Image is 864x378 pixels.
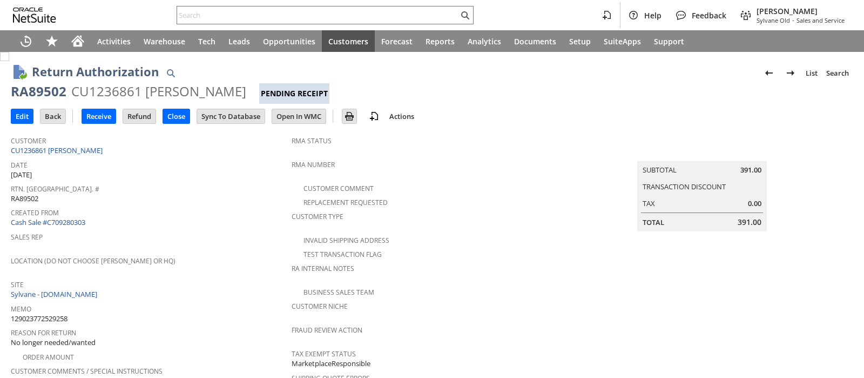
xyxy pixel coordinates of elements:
[137,30,192,52] a: Warehouse
[292,349,356,359] a: Tax Exempt Status
[263,36,315,47] span: Opportunities
[426,36,455,47] span: Reports
[822,64,853,82] a: Search
[197,109,265,123] input: Sync To Database
[740,165,761,175] span: 391.00
[164,67,177,79] img: Quick Find
[738,217,761,228] span: 391.00
[11,136,46,145] a: Customer
[801,64,822,82] a: List
[272,109,326,123] input: Open In WMC
[256,30,322,52] a: Opportunities
[342,109,356,123] input: Print
[82,109,116,123] input: Receive
[11,337,96,348] span: No longer needed/wanted
[11,170,32,180] span: [DATE]
[322,30,375,52] a: Customers
[65,30,91,52] a: Home
[569,36,591,47] span: Setup
[11,184,99,194] a: Rtn. [GEOGRAPHIC_DATA]. #
[13,8,56,23] svg: logo
[11,289,100,299] a: Sylvane - [DOMAIN_NAME]
[643,165,677,175] a: Subtotal
[303,288,374,297] a: Business Sales Team
[748,198,761,209] span: 0.00
[71,35,84,48] svg: Home
[692,10,726,21] span: Feedback
[796,16,845,24] span: Sales and Service
[11,145,105,155] a: CU1236861 [PERSON_NAME]
[222,30,256,52] a: Leads
[198,36,215,47] span: Tech
[563,30,597,52] a: Setup
[647,30,691,52] a: Support
[11,194,38,204] span: RA89502
[343,110,356,123] img: Print
[228,36,250,47] span: Leads
[292,326,362,335] a: Fraud Review Action
[91,30,137,52] a: Activities
[597,30,647,52] a: SuiteApps
[292,160,335,169] a: RMA Number
[11,109,33,123] input: Edit
[419,30,461,52] a: Reports
[292,212,343,221] a: Customer Type
[328,36,368,47] span: Customers
[644,10,661,21] span: Help
[637,144,767,161] caption: Summary
[468,36,501,47] span: Analytics
[259,83,329,104] div: Pending Receipt
[303,184,374,193] a: Customer Comment
[23,353,74,362] a: Order Amount
[643,198,655,208] a: Tax
[32,63,159,81] h1: Return Authorization
[11,83,66,100] div: RA89502
[762,67,775,79] img: Previous
[303,250,382,259] a: Test Transaction Flag
[11,161,28,170] a: Date
[643,182,726,191] a: Transaction Discount
[123,109,156,123] input: Refund
[11,256,175,266] a: Location (Do Not Choose [PERSON_NAME] or HQ)
[508,30,563,52] a: Documents
[303,198,388,207] a: Replacement Requested
[11,304,31,314] a: Memo
[292,264,354,273] a: RA Internal Notes
[368,110,381,123] img: add-record.svg
[385,111,418,121] a: Actions
[514,36,556,47] span: Documents
[40,109,65,123] input: Back
[292,302,348,311] a: Customer Niche
[292,359,370,369] span: MarketplaceResponsible
[604,36,641,47] span: SuiteApps
[177,9,458,22] input: Search
[757,6,845,16] span: [PERSON_NAME]
[71,83,246,100] div: CU1236861 [PERSON_NAME]
[381,36,413,47] span: Forecast
[11,280,24,289] a: Site
[11,217,85,227] a: Cash Sale #C709280303
[13,30,39,52] a: Recent Records
[39,30,65,52] div: Shortcuts
[192,30,222,52] a: Tech
[11,208,59,217] a: Created From
[375,30,419,52] a: Forecast
[97,36,131,47] span: Activities
[19,35,32,48] svg: Recent Records
[11,328,76,337] a: Reason For Return
[784,67,797,79] img: Next
[654,36,684,47] span: Support
[11,233,43,242] a: Sales Rep
[458,9,471,22] svg: Search
[163,109,190,123] input: Close
[292,136,332,145] a: RMA Status
[461,30,508,52] a: Analytics
[757,16,790,24] span: Sylvane Old
[11,314,67,324] span: 129023772529258
[643,217,664,227] a: Total
[303,236,389,245] a: Invalid Shipping Address
[11,367,163,376] a: Customer Comments / Special Instructions
[45,35,58,48] svg: Shortcuts
[144,36,185,47] span: Warehouse
[792,16,794,24] span: -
